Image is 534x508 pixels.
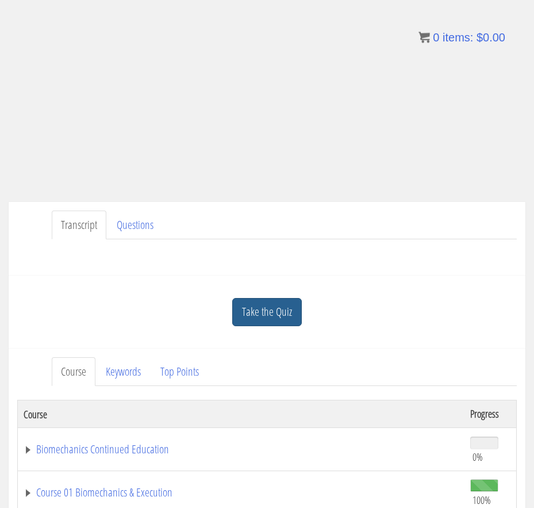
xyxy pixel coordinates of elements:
a: Transcript [52,211,106,240]
img: icon11.png [418,32,430,43]
a: Keywords [97,357,150,387]
span: 0% [472,450,483,463]
bdi: 0.00 [477,31,505,44]
a: Take the Quiz [232,298,302,326]
th: Progress [464,400,516,428]
a: 0 items: $0.00 [418,31,505,44]
a: Questions [107,211,163,240]
span: 100% [472,494,491,506]
span: items: [443,31,473,44]
th: Course [18,400,465,428]
span: 0 [433,31,439,44]
a: Top Points [151,357,208,387]
a: Biomechanics Continued Education [24,444,459,455]
a: Course 01 Biomechanics & Execution [24,487,459,498]
a: Course [52,357,95,387]
span: $ [477,31,483,44]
